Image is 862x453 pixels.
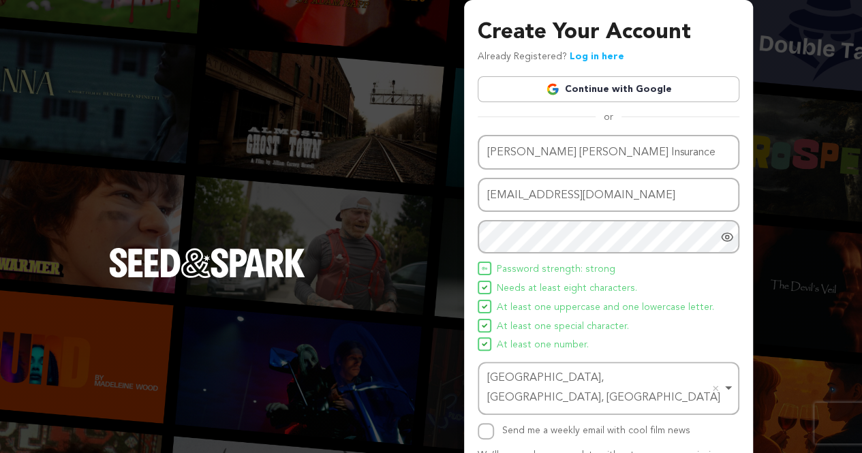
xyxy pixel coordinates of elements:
[478,178,739,213] input: Email address
[709,381,722,395] button: Remove item: 'ChIJ7cmZVwkRsYkRxTxC4m0-2L8'
[497,262,615,278] span: Password strength: strong
[478,49,624,65] p: Already Registered?
[109,248,305,278] img: Seed&Spark Logo
[502,426,690,435] label: Send me a weekly email with cool film news
[497,319,629,335] span: At least one special character.
[482,304,487,309] img: Seed&Spark Icon
[497,337,589,354] span: At least one number.
[482,323,487,328] img: Seed&Spark Icon
[546,82,559,96] img: Google logo
[478,135,739,170] input: Name
[720,230,734,244] a: Show password as plain text. Warning: this will display your password on the screen.
[482,341,487,347] img: Seed&Spark Icon
[487,369,722,408] div: [GEOGRAPHIC_DATA], [GEOGRAPHIC_DATA], [GEOGRAPHIC_DATA]
[478,16,739,49] h3: Create Your Account
[497,300,714,316] span: At least one uppercase and one lowercase letter.
[497,281,637,297] span: Needs at least eight characters.
[596,110,621,124] span: or
[482,285,487,290] img: Seed&Spark Icon
[478,76,739,102] a: Continue with Google
[109,248,305,305] a: Seed&Spark Homepage
[570,52,624,61] a: Log in here
[482,266,487,271] img: Seed&Spark Icon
